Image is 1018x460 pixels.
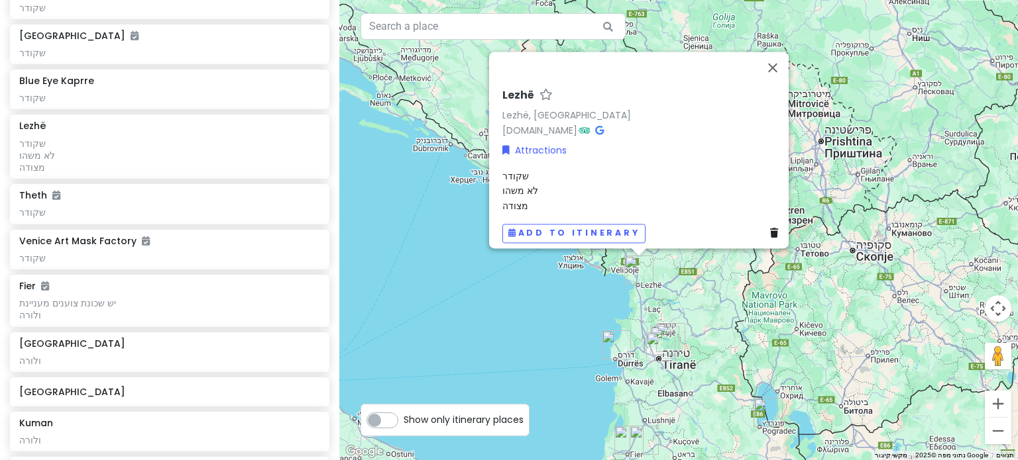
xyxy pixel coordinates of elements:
[502,224,646,243] button: Add to itinerary
[985,391,1011,417] button: הגדלת התצוגה
[19,297,319,321] div: יש שכונת צוענים מעניינת ולורה
[19,434,319,446] div: ולורה
[343,443,386,460] a: ‏פתיחת האזור הזה במפות Google (ייפתח חלון חדש)
[19,338,125,349] h6: [GEOGRAPHIC_DATA]
[770,226,783,240] a: Delete place
[754,398,783,427] div: National Park of Drilon
[650,326,679,355] div: BUNK'ART 1
[343,443,386,460] img: Google
[502,169,538,212] span: שקודר לא משהו מצודה
[19,280,49,292] h6: Fier
[52,191,60,200] i: Added to itinerary
[19,355,319,367] div: ולורה
[19,417,53,429] h6: Kuman
[41,281,49,291] i: Added to itinerary
[595,126,604,135] i: Google Maps
[361,13,626,40] input: Search a place
[624,255,653,285] div: Lezhë
[502,109,631,122] a: Lezhë, [GEOGRAPHIC_DATA]
[19,30,139,42] h6: [GEOGRAPHIC_DATA]
[630,426,659,455] div: Kuman
[985,418,1011,444] button: הקטנת התצוגה
[915,451,988,459] span: נתוני מפה ©2025 Google
[539,89,553,103] a: Star place
[19,75,94,87] h6: Blue Eye Kaprre
[646,332,675,361] div: Tirana Lake Park
[996,451,1014,459] a: תנאים
[19,189,60,201] h6: Theth
[131,31,139,40] i: Added to itinerary
[142,236,150,246] i: Added to itinerary
[875,451,907,460] button: מקשי קיצור
[19,235,150,247] h6: Venice Art Mask Factory
[19,2,319,14] div: שקודר
[19,92,319,104] div: שקודר
[19,138,319,174] div: שקודר לא משהו מצודה
[985,343,1011,369] button: ‏כדי לפתוח את Street View, צריך לגרור את אטב-איש אל המפה
[502,143,567,158] a: Attractions
[19,386,319,398] h6: [GEOGRAPHIC_DATA]
[579,126,590,135] i: Tripadvisor
[404,412,524,427] span: Show only itinerary places
[502,89,534,103] h6: Lezhë
[19,47,319,59] div: שקודר
[19,207,319,218] div: שקודר
[614,426,644,455] div: Fier
[19,120,46,132] h6: Lezhë
[502,89,783,138] div: ·
[757,52,789,83] button: סגירה
[985,295,1011,322] button: פקדי המצלמה של המפה
[602,330,631,359] div: דורס
[502,124,577,137] a: [DOMAIN_NAME]
[19,252,319,264] div: שקודר
[656,323,685,352] div: Dajti Tower Belvedere Hotel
